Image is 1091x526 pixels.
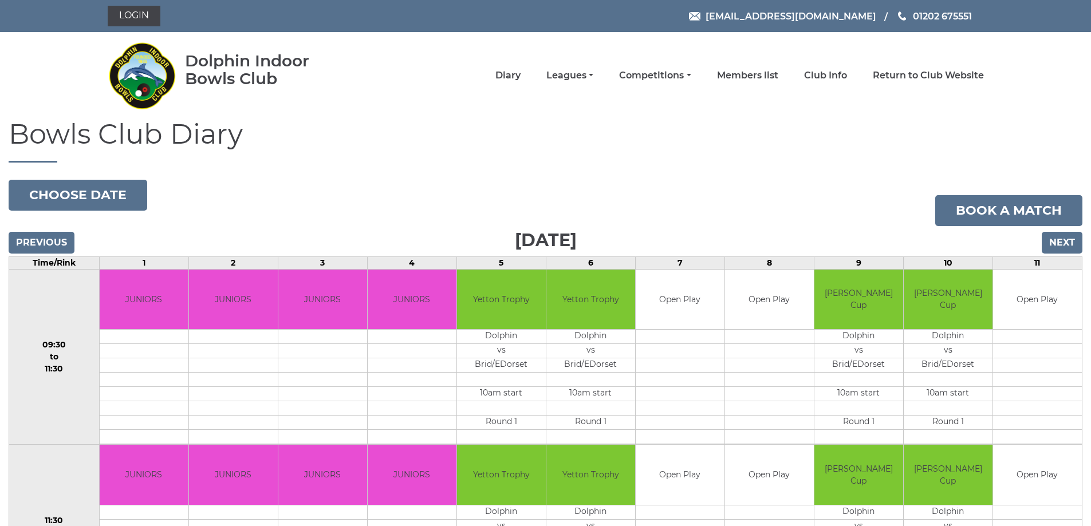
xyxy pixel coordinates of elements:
[546,445,635,505] td: Yetton Trophy
[725,445,814,505] td: Open Play
[189,270,278,330] td: JUNIORS
[689,9,876,23] a: Email [EMAIL_ADDRESS][DOMAIN_NAME]
[814,330,903,344] td: Dolphin
[457,358,546,373] td: Brid/EDorset
[814,445,903,505] td: [PERSON_NAME] Cup
[108,6,160,26] a: Login
[457,505,546,519] td: Dolphin
[873,69,984,82] a: Return to Club Website
[814,270,903,330] td: [PERSON_NAME] Cup
[457,344,546,358] td: vs
[100,270,188,330] td: JUNIORS
[546,358,635,373] td: Brid/EDorset
[993,270,1082,330] td: Open Play
[185,52,346,88] div: Dolphin Indoor Bowls Club
[546,270,635,330] td: Yetton Trophy
[993,445,1082,505] td: Open Play
[546,416,635,430] td: Round 1
[804,69,847,82] a: Club Info
[367,256,456,269] td: 4
[9,256,100,269] td: Time/Rink
[368,445,456,505] td: JUNIORS
[495,69,521,82] a: Diary
[457,330,546,344] td: Dolphin
[108,35,176,116] img: Dolphin Indoor Bowls Club
[904,416,992,430] td: Round 1
[457,270,546,330] td: Yetton Trophy
[636,270,724,330] td: Open Play
[457,387,546,401] td: 10am start
[9,180,147,211] button: Choose date
[913,10,972,21] span: 01202 675551
[904,270,992,330] td: [PERSON_NAME] Cup
[896,9,972,23] a: Phone us 01202 675551
[814,344,903,358] td: vs
[189,445,278,505] td: JUNIORS
[456,256,546,269] td: 5
[188,256,278,269] td: 2
[278,445,367,505] td: JUNIORS
[278,256,367,269] td: 3
[903,256,992,269] td: 10
[635,256,724,269] td: 7
[9,269,100,445] td: 09:30 to 11:30
[619,69,691,82] a: Competitions
[904,505,992,519] td: Dolphin
[725,270,814,330] td: Open Play
[706,10,876,21] span: [EMAIL_ADDRESS][DOMAIN_NAME]
[546,69,593,82] a: Leagues
[99,256,188,269] td: 1
[457,416,546,430] td: Round 1
[814,416,903,430] td: Round 1
[9,119,1082,163] h1: Bowls Club Diary
[814,505,903,519] td: Dolphin
[935,195,1082,226] a: Book a match
[904,358,992,373] td: Brid/EDorset
[100,445,188,505] td: JUNIORS
[1042,232,1082,254] input: Next
[9,232,74,254] input: Previous
[904,445,992,505] td: [PERSON_NAME] Cup
[546,387,635,401] td: 10am start
[904,344,992,358] td: vs
[904,330,992,344] td: Dolphin
[368,270,456,330] td: JUNIORS
[636,445,724,505] td: Open Play
[546,330,635,344] td: Dolphin
[724,256,814,269] td: 8
[904,387,992,401] td: 10am start
[278,270,367,330] td: JUNIORS
[546,505,635,519] td: Dolphin
[898,11,906,21] img: Phone us
[814,256,903,269] td: 9
[814,387,903,401] td: 10am start
[546,344,635,358] td: vs
[814,358,903,373] td: Brid/EDorset
[717,69,778,82] a: Members list
[689,12,700,21] img: Email
[457,445,546,505] td: Yetton Trophy
[546,256,635,269] td: 6
[992,256,1082,269] td: 11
